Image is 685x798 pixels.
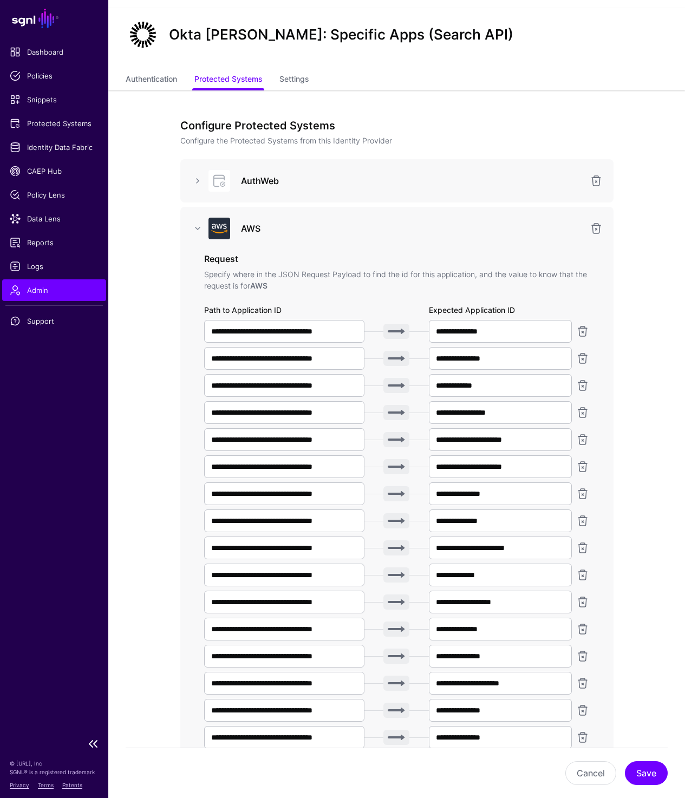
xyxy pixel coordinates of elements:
[38,782,54,788] a: Terms
[2,279,106,301] a: Admin
[241,174,583,187] h3: AuthWeb
[2,184,106,206] a: Policy Lens
[241,222,583,235] h3: AWS
[2,113,106,134] a: Protected Systems
[10,213,99,224] span: Data Lens
[169,26,513,43] h2: Okta [PERSON_NAME]: Specific Apps (Search API)
[126,70,177,90] a: Authentication
[2,65,106,87] a: Policies
[10,94,99,105] span: Snippets
[565,761,616,785] button: Cancel
[204,269,590,291] p: Specify where in the JSON Request Payload to find the id for this application, and the value to k...
[429,304,515,316] label: Expected Application ID
[10,47,99,57] span: Dashboard
[10,166,99,176] span: CAEP Hub
[10,189,99,200] span: Policy Lens
[10,759,99,768] p: © [URL], Inc
[250,281,268,290] strong: AWS
[10,237,99,248] span: Reports
[2,160,106,182] a: CAEP Hub
[2,89,106,110] a: Snippets
[10,285,99,296] span: Admin
[62,782,82,788] a: Patents
[279,70,309,90] a: Settings
[6,6,102,30] a: SGNL
[10,118,99,129] span: Protected Systems
[10,316,99,326] span: Support
[10,70,99,81] span: Policies
[2,41,106,63] a: Dashboard
[10,142,99,153] span: Identity Data Fabric
[2,136,106,158] a: Identity Data Fabric
[204,252,590,265] h3: Request
[2,256,106,277] a: Logs
[194,70,262,90] a: Protected Systems
[180,135,614,146] p: Configure the Protected Systems from this Identity Provider
[625,761,668,785] button: Save
[204,304,282,316] label: Path to Application ID
[126,17,160,52] img: svg+xml;base64,PHN2ZyB3aWR0aD0iNjQiIGhlaWdodD0iNjQiIHZpZXdCb3g9IjAgMCA2NCA2NCIgZmlsbD0ibm9uZSIgeG...
[2,208,106,230] a: Data Lens
[208,218,230,239] img: svg+xml;base64,PHN2ZyB3aWR0aD0iNjQiIGhlaWdodD0iNjQiIHZpZXdCb3g9IjAgMCA2NCA2NCIgZmlsbD0ibm9uZSIgeG...
[10,261,99,272] span: Logs
[10,768,99,776] p: SGNL® is a registered trademark
[10,782,29,788] a: Privacy
[2,232,106,253] a: Reports
[180,119,614,132] h3: Configure Protected Systems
